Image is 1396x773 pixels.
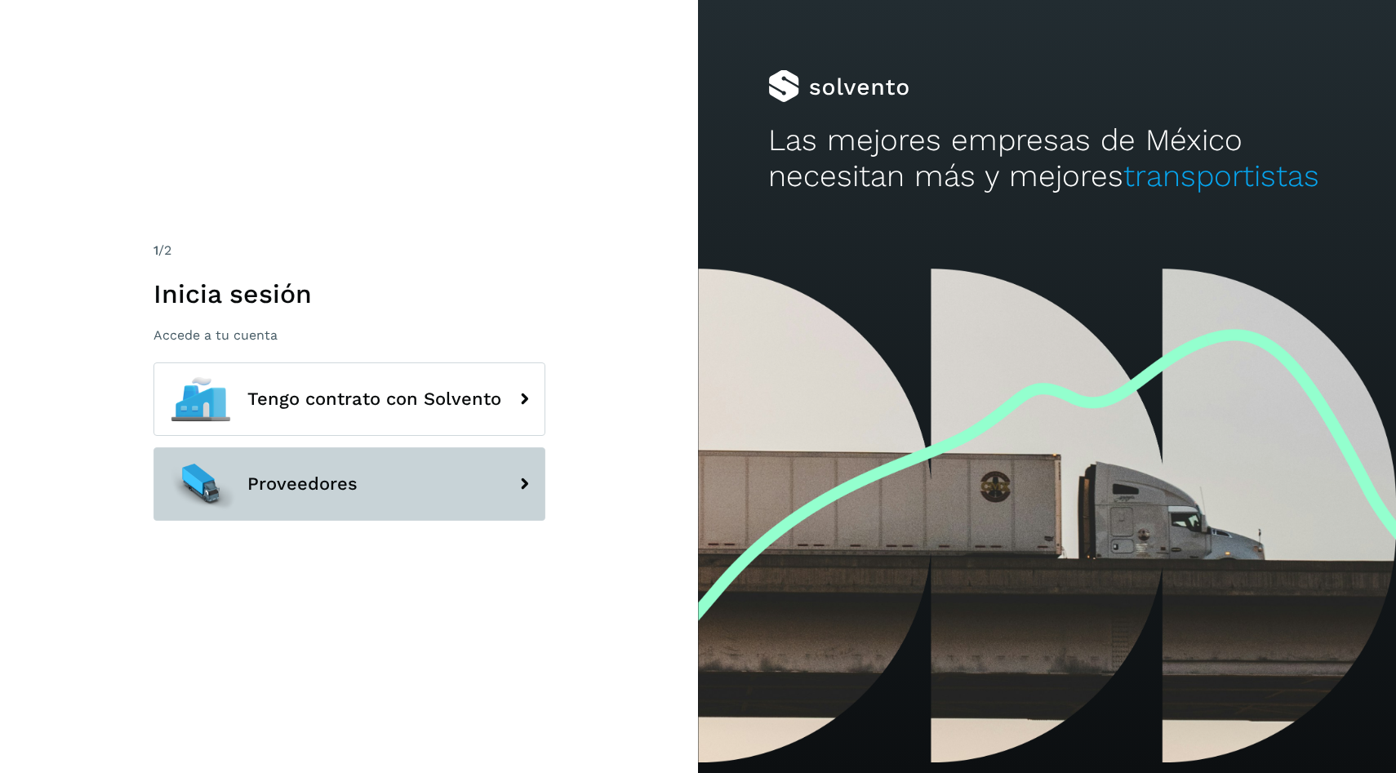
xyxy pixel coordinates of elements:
span: Proveedores [247,474,358,494]
h1: Inicia sesión [153,278,545,309]
span: transportistas [1123,158,1319,193]
h2: Las mejores empresas de México necesitan más y mejores [768,122,1327,195]
button: Tengo contrato con Solvento [153,362,545,436]
p: Accede a tu cuenta [153,327,545,343]
span: Tengo contrato con Solvento [247,389,501,409]
div: /2 [153,241,545,260]
span: 1 [153,242,158,258]
button: Proveedores [153,447,545,521]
